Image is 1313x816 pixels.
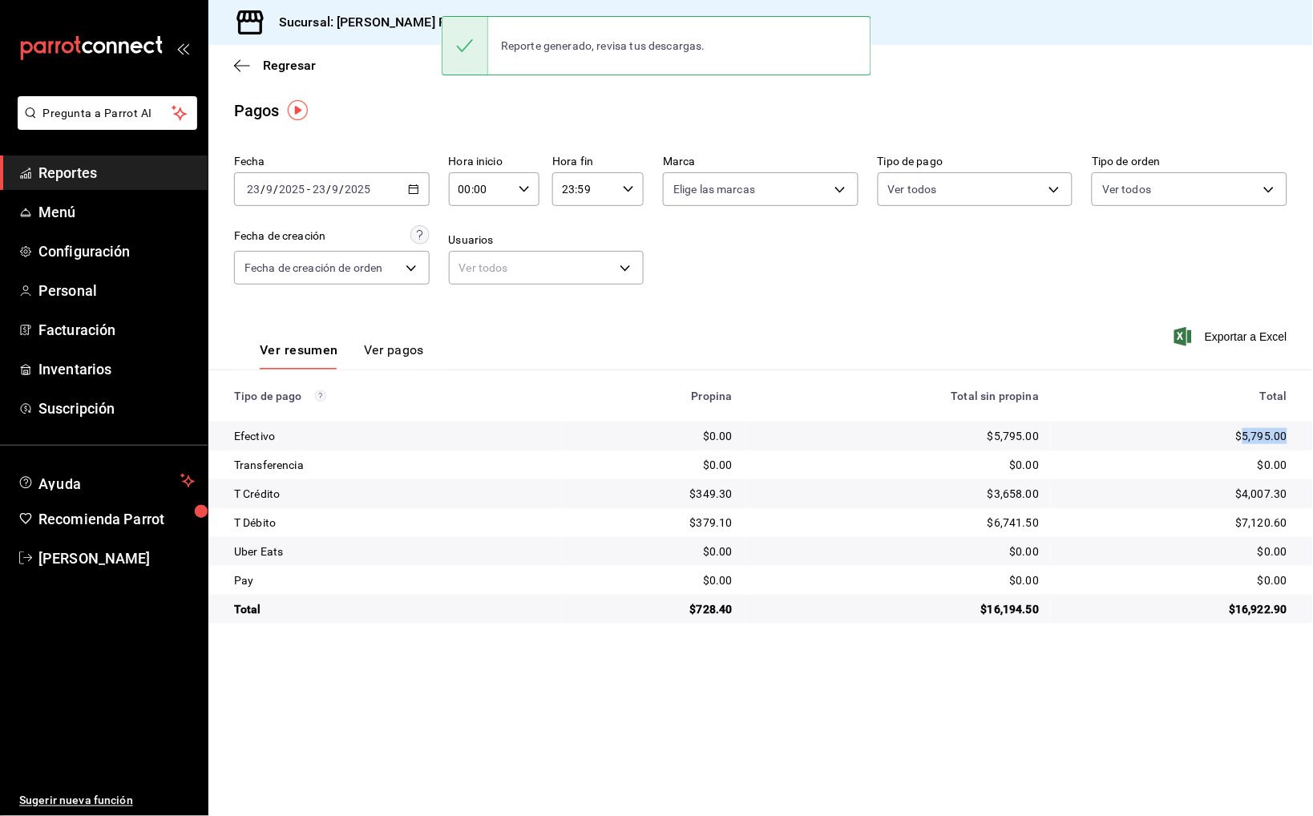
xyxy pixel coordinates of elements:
[266,13,551,32] h3: Sucursal: [PERSON_NAME] Pan y Café (CDMX)
[38,547,195,569] span: [PERSON_NAME]
[574,515,733,531] div: $379.10
[449,235,644,246] label: Usuarios
[574,572,733,588] div: $0.00
[888,181,937,197] span: Ver todos
[574,601,733,617] div: $728.40
[234,428,548,444] div: Efectivo
[1065,572,1287,588] div: $0.00
[43,105,172,122] span: Pregunta a Parrot AI
[234,228,325,244] div: Fecha de creación
[234,58,316,73] button: Regresar
[38,471,174,491] span: Ayuda
[278,183,305,196] input: ----
[449,251,644,285] div: Ver todos
[1065,457,1287,473] div: $0.00
[38,162,195,184] span: Reportes
[758,543,1040,559] div: $0.00
[758,515,1040,531] div: $6,741.50
[1065,601,1287,617] div: $16,922.90
[176,42,189,55] button: open_drawer_menu
[758,486,1040,502] div: $3,658.00
[234,457,548,473] div: Transferencia
[288,100,308,120] img: Tooltip marker
[315,390,326,402] svg: Los pagos realizados con Pay y otras terminales son montos brutos.
[273,183,278,196] span: /
[1065,390,1287,402] div: Total
[38,508,195,530] span: Recomienda Parrot
[261,183,265,196] span: /
[1178,327,1287,346] button: Exportar a Excel
[574,486,733,502] div: $349.30
[758,428,1040,444] div: $5,795.00
[758,390,1040,402] div: Total sin propina
[234,515,548,531] div: T Débito
[673,181,755,197] span: Elige las marcas
[488,28,718,63] div: Reporte generado, revisa tus descargas.
[1092,156,1287,168] label: Tipo de orden
[234,486,548,502] div: T Crédito
[244,260,382,276] span: Fecha de creación de orden
[364,342,424,370] button: Ver pagos
[1065,486,1287,502] div: $4,007.30
[265,183,273,196] input: --
[326,183,331,196] span: /
[38,280,195,301] span: Personal
[574,390,733,402] div: Propina
[260,342,424,370] div: navigation tabs
[246,183,261,196] input: --
[260,342,338,370] button: Ver resumen
[234,601,548,617] div: Total
[18,96,197,130] button: Pregunta a Parrot AI
[234,156,430,168] label: Fecha
[574,543,733,559] div: $0.00
[449,156,540,168] label: Hora inicio
[38,319,195,341] span: Facturación
[38,201,195,223] span: Menú
[38,358,195,380] span: Inventarios
[234,390,548,402] div: Tipo de pago
[263,58,316,73] span: Regresar
[11,116,197,133] a: Pregunta a Parrot AI
[758,572,1040,588] div: $0.00
[758,457,1040,473] div: $0.00
[758,601,1040,617] div: $16,194.50
[234,572,548,588] div: Pay
[332,183,340,196] input: --
[552,156,644,168] label: Hora fin
[340,183,345,196] span: /
[312,183,326,196] input: --
[1102,181,1151,197] span: Ver todos
[38,240,195,262] span: Configuración
[38,398,195,419] span: Suscripción
[663,156,858,168] label: Marca
[574,428,733,444] div: $0.00
[19,793,195,810] span: Sugerir nueva función
[234,99,280,123] div: Pagos
[1065,543,1287,559] div: $0.00
[574,457,733,473] div: $0.00
[1065,515,1287,531] div: $7,120.60
[878,156,1073,168] label: Tipo de pago
[1065,428,1287,444] div: $5,795.00
[234,543,548,559] div: Uber Eats
[307,183,310,196] span: -
[345,183,372,196] input: ----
